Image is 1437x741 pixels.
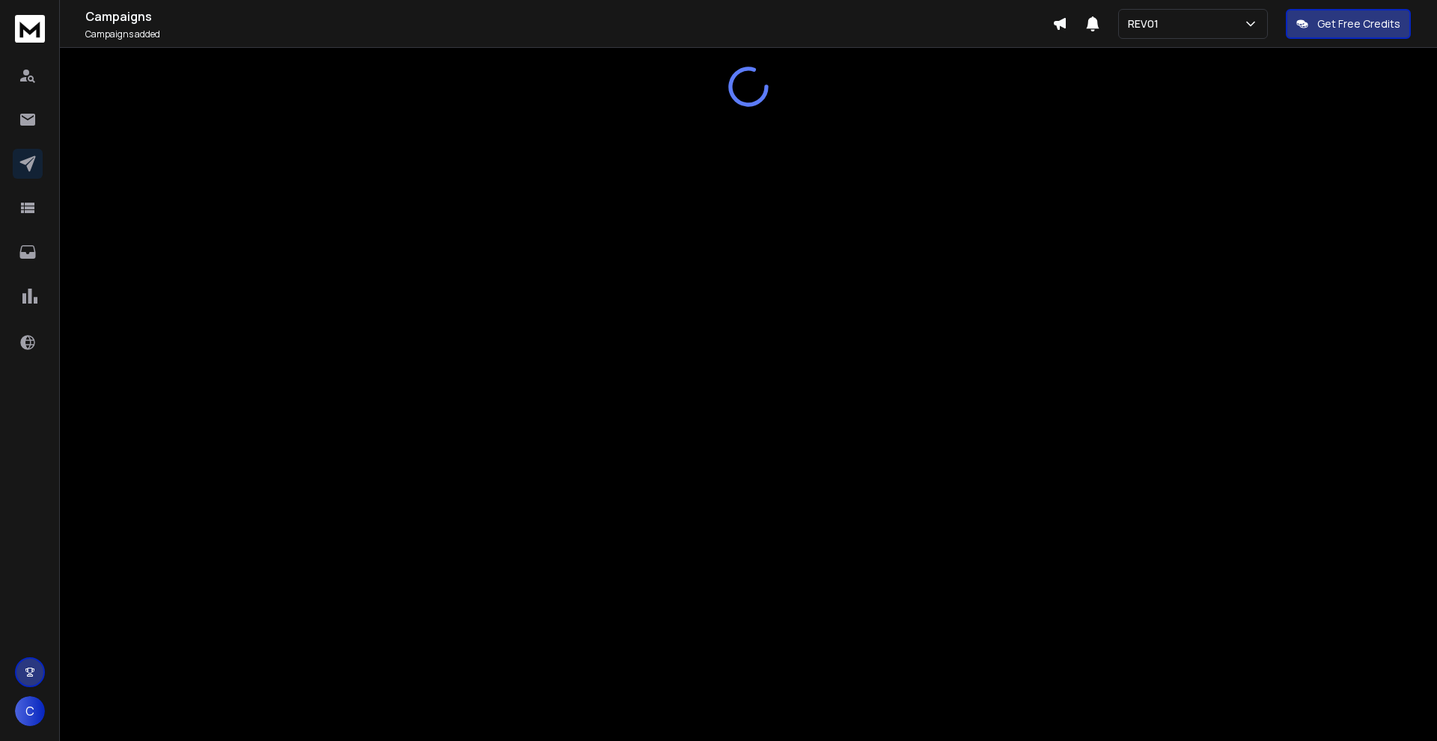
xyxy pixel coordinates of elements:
[15,15,45,43] img: logo
[85,7,1052,25] h1: Campaigns
[1317,16,1400,31] p: Get Free Credits
[85,28,1052,40] p: Campaigns added
[15,696,45,726] button: C
[1128,16,1165,31] p: REV01
[1286,9,1411,39] button: Get Free Credits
